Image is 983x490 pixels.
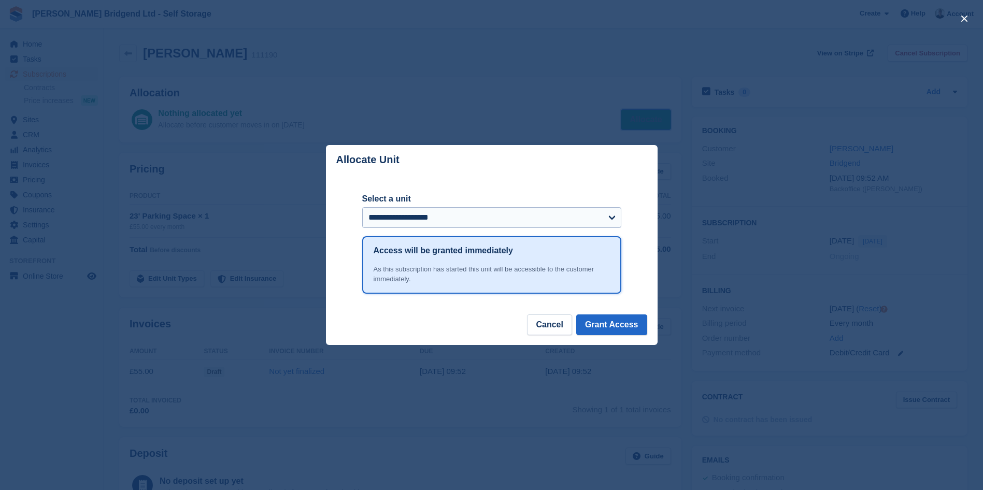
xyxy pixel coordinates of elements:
[576,314,647,335] button: Grant Access
[527,314,572,335] button: Cancel
[362,193,621,205] label: Select a unit
[374,264,610,284] div: As this subscription has started this unit will be accessible to the customer immediately.
[956,10,973,27] button: close
[374,244,513,257] h1: Access will be granted immediately
[336,154,400,166] p: Allocate Unit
